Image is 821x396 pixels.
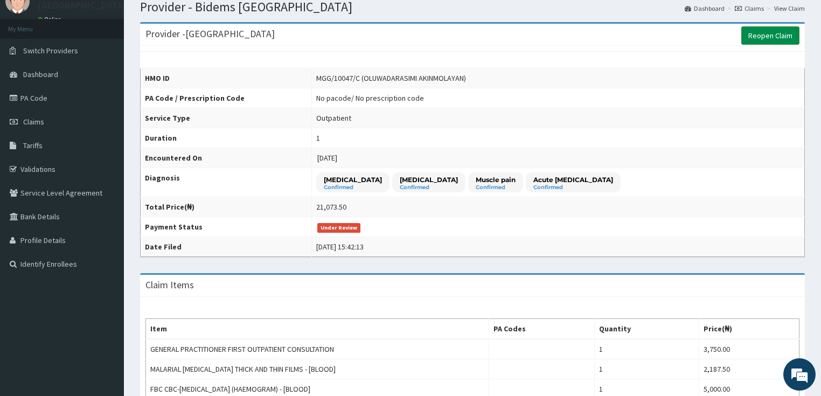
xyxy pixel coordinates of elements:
span: [DATE] [317,153,337,163]
td: MALARIAL [MEDICAL_DATA] THICK AND THIN FILMS - [BLOOD] [146,359,489,379]
span: Tariffs [23,141,43,150]
div: No pacode / No prescription code [316,93,424,103]
th: Payment Status [141,217,312,237]
div: Minimize live chat window [177,5,203,31]
div: MGG/10047/C (OLUWADARASIMI AKINMOLAYAN) [316,73,466,84]
span: Dashboard [23,70,58,79]
div: 21,073.50 [316,202,346,212]
th: Date Filed [141,237,312,257]
p: Acute [MEDICAL_DATA] [533,175,613,184]
h3: Claim Items [145,280,194,290]
a: Dashboard [685,4,725,13]
th: Service Type [141,108,312,128]
td: 1 [595,359,699,379]
th: PA Codes [489,319,595,339]
th: Quantity [595,319,699,339]
th: Total Price(₦) [141,197,312,217]
a: Online [38,16,64,23]
p: [MEDICAL_DATA] [324,175,382,184]
p: Muscle pain [476,175,516,184]
td: 3,750.00 [699,339,799,359]
td: 1 [595,339,699,359]
th: HMO ID [141,68,312,88]
th: Item [146,319,489,339]
small: Confirmed [324,185,382,190]
td: 2,187.50 [699,359,799,379]
a: View Claim [774,4,805,13]
th: Duration [141,128,312,148]
span: Under Review [317,223,361,233]
p: [GEOGRAPHIC_DATA] [38,1,127,10]
a: Claims [735,4,764,13]
p: [MEDICAL_DATA] [400,175,458,184]
td: GENERAL PRACTITIONER FIRST OUTPATIENT CONSULTATION [146,339,489,359]
span: We're online! [62,126,149,234]
small: Confirmed [533,185,613,190]
th: Diagnosis [141,168,312,197]
img: d_794563401_company_1708531726252_794563401 [20,54,44,81]
div: Outpatient [316,113,351,123]
textarea: Type your message and hit 'Enter' [5,274,205,311]
a: Reopen Claim [741,26,799,45]
h3: Provider - [GEOGRAPHIC_DATA] [145,29,275,39]
th: PA Code / Prescription Code [141,88,312,108]
span: Claims [23,117,44,127]
small: Confirmed [476,185,516,190]
th: Price(₦) [699,319,799,339]
div: 1 [316,133,320,143]
span: Switch Providers [23,46,78,55]
div: Chat with us now [56,60,181,74]
small: Confirmed [400,185,458,190]
div: [DATE] 15:42:13 [316,241,364,252]
th: Encountered On [141,148,312,168]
